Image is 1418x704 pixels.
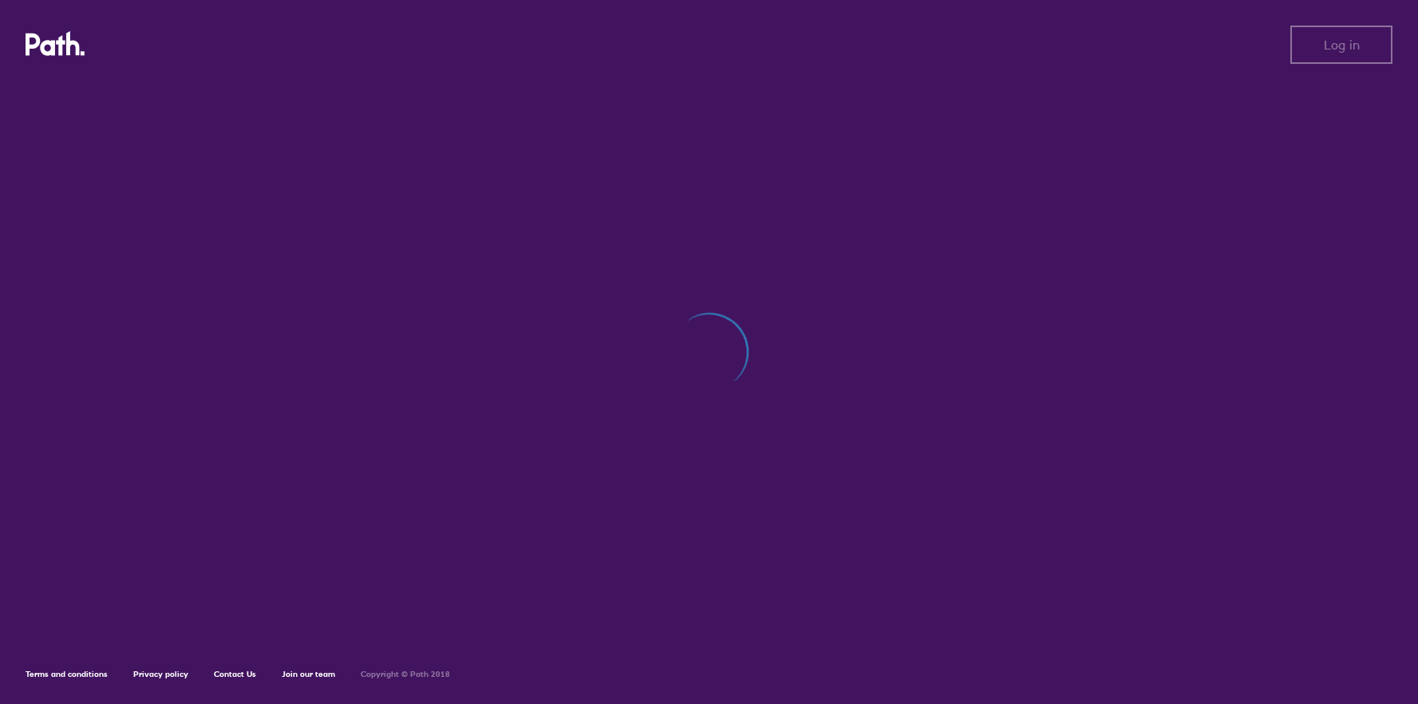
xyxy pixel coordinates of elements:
span: Log in [1324,38,1360,52]
h6: Copyright © Path 2018 [361,670,450,679]
a: Privacy policy [133,669,188,679]
a: Contact Us [214,669,256,679]
a: Terms and conditions [26,669,108,679]
a: Join our team [282,669,335,679]
button: Log in [1290,26,1392,64]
